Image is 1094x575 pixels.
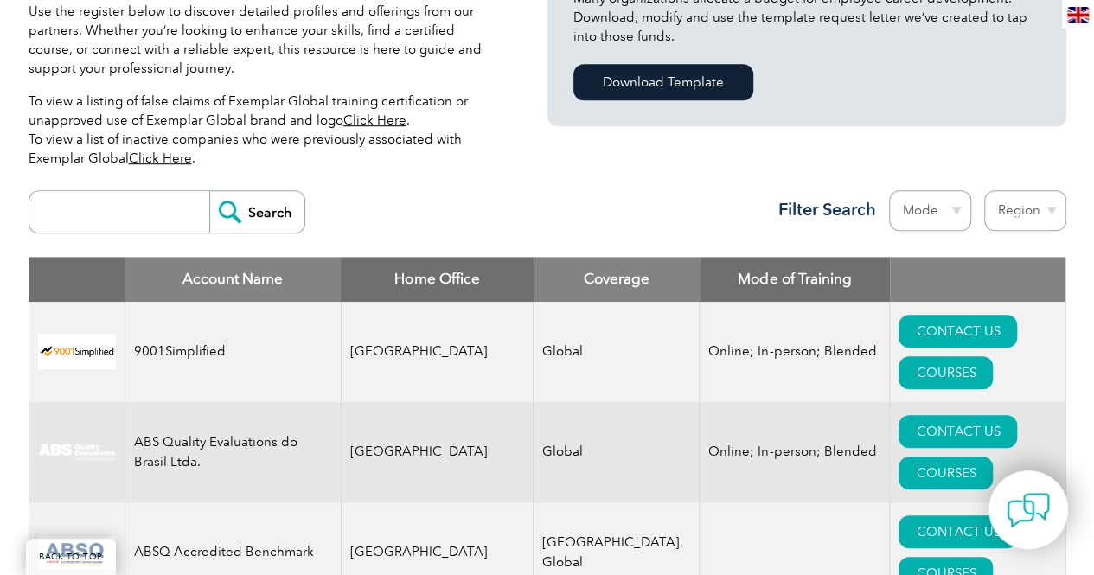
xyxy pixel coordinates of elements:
p: To view a listing of false claims of Exemplar Global training certification or unapproved use of ... [29,92,496,168]
input: Search [209,191,304,233]
td: 9001Simplified [125,302,341,402]
th: Mode of Training: activate to sort column ascending [700,257,890,302]
td: Online; In-person; Blended [700,402,890,502]
td: ABS Quality Evaluations do Brasil Ltda. [125,402,341,502]
img: en [1067,7,1089,23]
a: Download Template [573,64,753,100]
th: : activate to sort column ascending [890,257,1065,302]
td: Global [534,302,700,402]
td: [GEOGRAPHIC_DATA] [341,402,534,502]
a: COURSES [899,356,993,389]
a: Click Here [343,112,406,128]
img: 37c9c059-616f-eb11-a812-002248153038-logo.png [38,334,116,369]
a: CONTACT US [899,415,1017,448]
td: Online; In-person; Blended [700,302,890,402]
p: Use the register below to discover detailed profiles and offerings from our partners. Whether you... [29,2,496,78]
img: c92924ac-d9bc-ea11-a814-000d3a79823d-logo.jpg [38,443,116,462]
a: COURSES [899,457,993,489]
a: CONTACT US [899,515,1017,548]
img: cc24547b-a6e0-e911-a812-000d3a795b83-logo.png [38,536,116,569]
th: Coverage: activate to sort column ascending [534,257,700,302]
h3: Filter Search [768,199,876,220]
a: CONTACT US [899,315,1017,348]
a: Click Here [129,150,192,166]
th: Home Office: activate to sort column ascending [341,257,534,302]
td: Global [534,402,700,502]
td: [GEOGRAPHIC_DATA] [341,302,534,402]
a: BACK TO TOP [26,539,116,575]
img: contact-chat.png [1007,489,1050,532]
th: Account Name: activate to sort column descending [125,257,341,302]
